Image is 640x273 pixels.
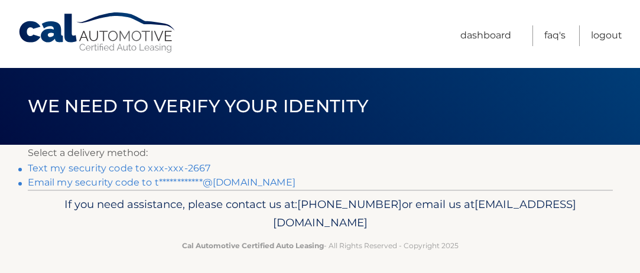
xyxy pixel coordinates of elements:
a: Cal Automotive [18,12,177,54]
a: Logout [591,25,622,46]
p: Select a delivery method: [28,145,613,161]
a: FAQ's [544,25,566,46]
span: [PHONE_NUMBER] [297,197,402,211]
p: - All Rights Reserved - Copyright 2025 [46,239,595,252]
strong: Cal Automotive Certified Auto Leasing [182,241,324,250]
span: We need to verify your identity [28,95,369,117]
a: Text my security code to xxx-xxx-2667 [28,162,211,174]
a: Dashboard [460,25,511,46]
p: If you need assistance, please contact us at: or email us at [46,195,595,233]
